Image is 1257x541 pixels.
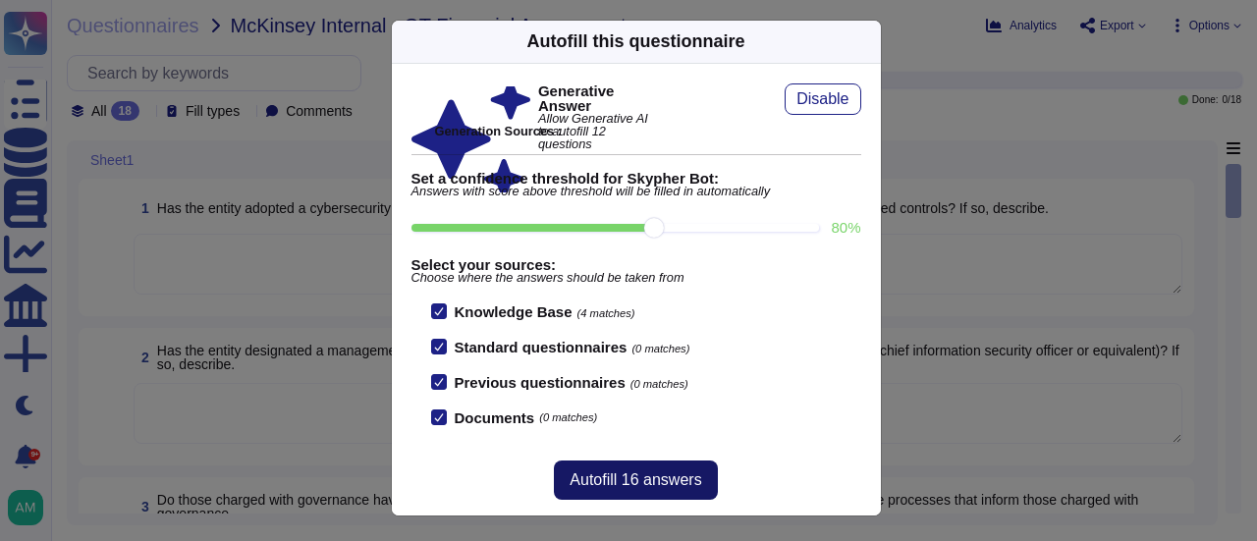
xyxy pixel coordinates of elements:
span: (0 matches) [631,343,689,354]
span: Answers with score above threshold will be filled in automatically [411,186,861,198]
span: Autofill 16 answers [570,472,701,488]
b: Generation Sources : [435,124,562,138]
b: Set a confidence threshold for Skypher Bot: [411,171,861,186]
span: Disable [796,91,848,107]
span: (0 matches) [630,378,688,390]
label: 80 % [831,220,860,235]
span: Choose where the answers should be taken from [411,272,861,285]
b: Standard questionnaires [455,339,628,355]
span: (0 matches) [539,412,597,423]
span: Allow Generative AI to autofill 12 questions [538,113,657,150]
button: Autofill 16 answers [554,460,717,500]
b: Documents [455,410,535,425]
div: Autofill this questionnaire [526,28,744,55]
button: Disable [785,83,860,115]
b: Previous questionnaires [455,374,626,391]
b: Generative Answer [538,83,657,113]
b: Knowledge Base [455,303,573,320]
b: Select your sources: [411,257,861,272]
span: (4 matches) [577,307,635,319]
